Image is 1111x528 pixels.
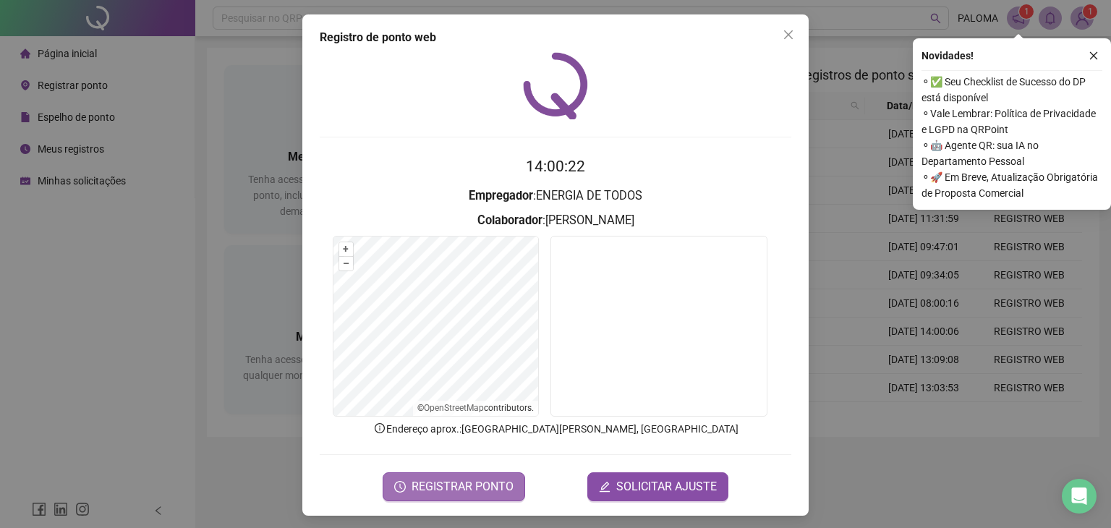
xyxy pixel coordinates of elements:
span: ⚬ 🚀 Em Breve, Atualização Obrigatória de Proposta Comercial [921,169,1102,201]
span: REGISTRAR PONTO [412,478,514,495]
h3: : ENERGIA DE TODOS [320,187,791,205]
span: info-circle [373,422,386,435]
div: Registro de ponto web [320,29,791,46]
h3: : [PERSON_NAME] [320,211,791,230]
button: REGISTRAR PONTO [383,472,525,501]
button: – [339,257,353,271]
strong: Empregador [469,189,533,203]
li: © contributors. [417,403,534,413]
span: SOLICITAR AJUSTE [616,478,717,495]
time: 14:00:22 [526,158,585,175]
button: Close [777,23,800,46]
p: Endereço aprox. : [GEOGRAPHIC_DATA][PERSON_NAME], [GEOGRAPHIC_DATA] [320,421,791,437]
button: editSOLICITAR AJUSTE [587,472,728,501]
a: OpenStreetMap [424,403,484,413]
button: + [339,242,353,256]
span: close [783,29,794,41]
span: ⚬ 🤖 Agente QR: sua IA no Departamento Pessoal [921,137,1102,169]
span: close [1089,51,1099,61]
span: ⚬ Vale Lembrar: Política de Privacidade e LGPD na QRPoint [921,106,1102,137]
span: clock-circle [394,481,406,493]
strong: Colaborador [477,213,542,227]
span: edit [599,481,610,493]
img: QRPoint [523,52,588,119]
div: Open Intercom Messenger [1062,479,1097,514]
span: ⚬ ✅ Seu Checklist de Sucesso do DP está disponível [921,74,1102,106]
span: Novidades ! [921,48,974,64]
